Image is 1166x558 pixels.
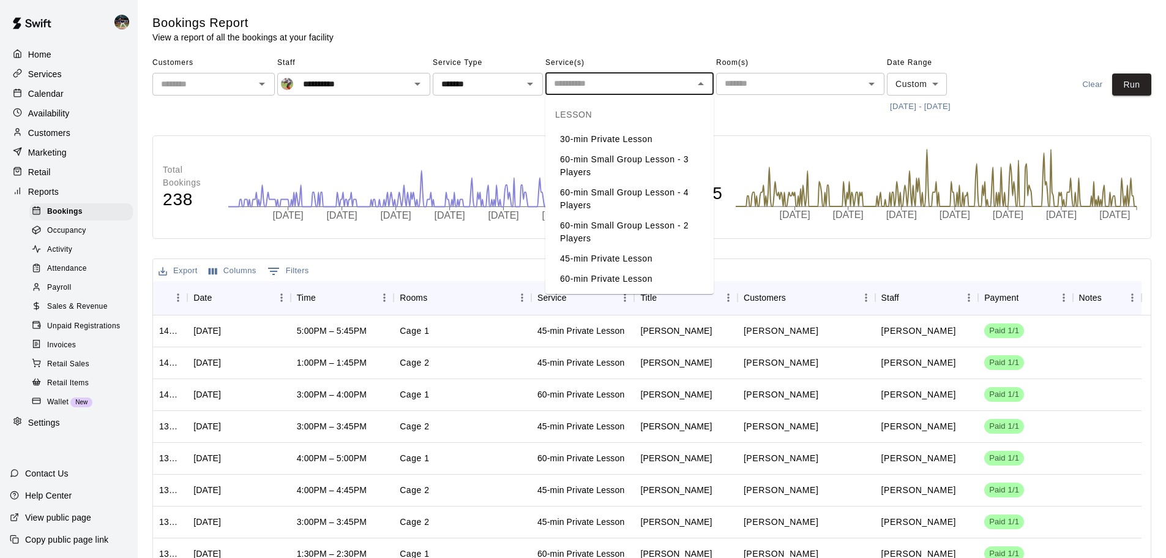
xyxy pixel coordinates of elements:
button: Sort [786,289,803,306]
p: Casey Peck [881,516,956,529]
span: Customers [152,53,275,73]
button: Open [863,75,880,92]
span: Retail Items [47,377,89,390]
button: Sort [1018,289,1036,306]
a: Attendance [29,260,138,279]
tspan: [DATE] [940,210,970,221]
div: 45-min Private Lesson [537,516,624,528]
span: Payroll [47,282,71,294]
div: 4:00PM – 5:00PM [297,452,367,464]
div: Service [531,281,635,315]
a: Unpaid Registrations [29,317,138,336]
span: Bookings [47,206,83,218]
p: Copy public page link [25,533,108,546]
div: Lillie Anaya-Blatter [640,452,712,464]
div: Sales & Revenue [29,298,133,315]
p: Casey Peck [881,325,956,337]
span: Wallet [47,396,69,409]
div: Tue, Sep 09, 2025 [193,356,221,369]
a: Payroll [29,279,138,298]
img: Casey Peck [281,78,293,90]
p: Reports [28,186,59,198]
p: Availability [28,107,70,119]
div: Service [537,281,567,315]
p: View a report of all the bookings at your facility [152,31,334,43]
div: Notes [1073,281,1142,315]
span: Retail Sales [47,358,89,371]
span: Paid 1/1 [984,325,1024,337]
tspan: [DATE] [326,210,357,221]
a: Availability [10,104,128,123]
div: Settings [10,413,128,432]
button: Open [521,75,539,92]
div: Time [297,281,316,315]
div: Rooms [394,281,531,315]
div: Retail [10,163,128,181]
div: 45-min Private Lesson [537,356,624,369]
button: Sort [159,289,176,306]
p: Casey Peck [881,388,956,401]
a: Services [10,65,128,83]
div: 45-min Private Lesson [537,484,624,496]
button: Show filters [264,262,312,281]
div: Marketing [10,143,128,162]
div: Notes [1079,281,1102,315]
span: Paid 1/1 [984,453,1024,464]
span: Paid 1/1 [984,516,1024,528]
div: 1402158 [159,325,181,337]
span: Paid 1/1 [984,484,1024,496]
div: Customers [744,281,786,315]
div: 3:00PM – 3:45PM [297,516,367,528]
div: Sun, Sep 07, 2025 [193,388,221,401]
button: Menu [719,288,738,307]
p: Marketing [28,146,67,159]
div: 1377235 [159,516,181,528]
p: Cage 2 [400,516,430,529]
p: Services [28,68,62,80]
div: 1401992 [159,356,181,369]
p: Cage 1 [400,325,430,337]
div: 60-min Private Lesson [537,388,624,401]
p: Total Bookings [163,164,215,189]
tspan: [DATE] [886,210,917,221]
div: 60-min Private Lesson [537,452,624,464]
tspan: [DATE] [779,210,810,221]
div: Sun, Sep 07, 2025 [193,452,221,464]
h4: 238 [163,189,215,211]
a: Reports [10,183,128,201]
li: 30-min Private Lesson [545,129,714,149]
li: 60-min Small Group Lesson - 2 Players [545,216,714,249]
button: Menu [272,288,291,307]
div: Anya Smelko [640,484,712,496]
p: Cage 1 [400,452,430,465]
li: 60-min Small Group Lesson - 3 Players [545,149,714,183]
p: Avery Deitchler [744,388,818,401]
p: Casey Peck [881,452,956,465]
div: Rooms [400,281,427,315]
div: Nolan Gilbert [112,10,138,34]
span: Sales & Revenue [47,301,108,313]
button: [DATE] - [DATE] [887,97,954,116]
div: LESSON [545,100,714,129]
span: Paid 1/1 [984,357,1024,369]
p: Customers [28,127,70,139]
p: Cage 2 [400,484,430,497]
div: Teagan David [640,516,712,528]
span: Service Type [433,53,543,73]
tspan: [DATE] [993,210,1024,221]
button: Open [253,75,271,92]
button: Sort [899,289,916,306]
p: Teagan David [744,516,818,529]
button: Menu [375,288,394,307]
a: Customers [10,124,128,142]
a: Invoices [29,336,138,355]
p: Casey Peck [881,356,956,369]
div: Retail Sales [29,356,133,373]
div: Activity [29,241,133,258]
p: Home [28,48,51,61]
button: Sort [567,289,584,306]
div: Attendance [29,260,133,277]
a: WalletNew [29,393,138,412]
div: 4:00PM – 4:45PM [297,484,367,496]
